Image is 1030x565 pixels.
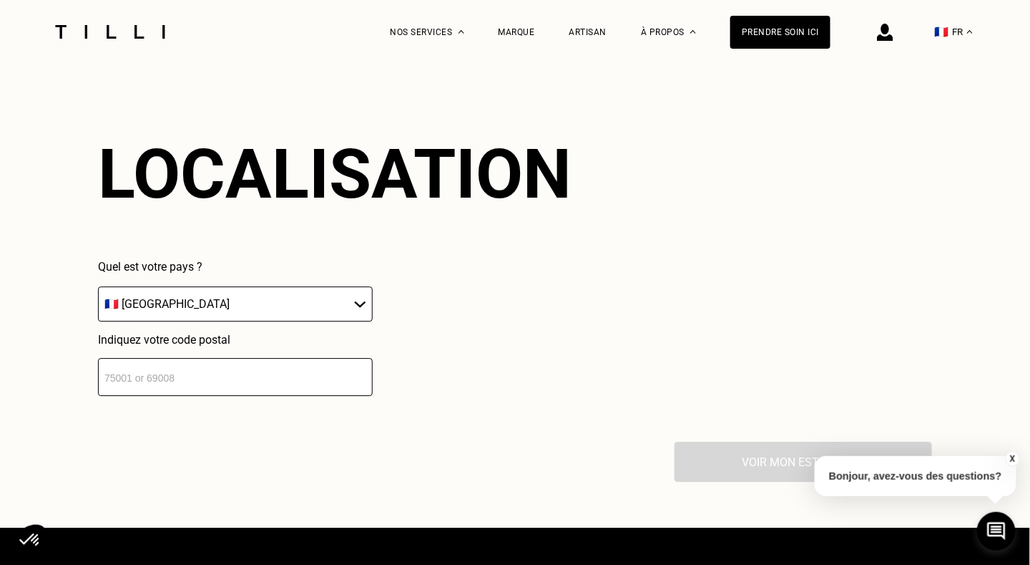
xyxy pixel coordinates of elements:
[98,333,373,347] p: Indiquez votre code postal
[569,27,607,37] a: Artisan
[98,134,572,214] div: Localisation
[877,24,893,41] img: icône connexion
[730,16,830,49] a: Prendre soin ici
[1005,451,1019,467] button: X
[499,27,535,37] a: Marque
[50,25,170,39] img: Logo du service de couturière Tilli
[690,30,696,34] img: Menu déroulant à propos
[458,30,464,34] img: Menu déroulant
[967,30,973,34] img: menu déroulant
[98,358,373,396] input: 75001 or 69008
[935,25,949,39] span: 🇫🇷
[815,456,1016,496] p: Bonjour, avez-vous des questions?
[98,260,373,274] p: Quel est votre pays ?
